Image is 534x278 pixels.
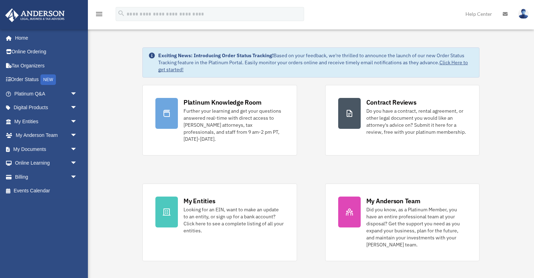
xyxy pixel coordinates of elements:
div: Do you have a contract, rental agreement, or other legal document you would like an attorney's ad... [366,107,467,135]
a: Digital Productsarrow_drop_down [5,101,88,115]
a: My Anderson Team Did you know, as a Platinum Member, you have an entire professional team at your... [325,184,480,261]
span: arrow_drop_down [70,114,84,129]
i: search [117,9,125,17]
a: My Entitiesarrow_drop_down [5,114,88,128]
a: Tax Organizers [5,59,88,73]
a: My Entities Looking for an EIN, want to make an update to an entity, or sign up for a bank accoun... [142,184,297,261]
span: arrow_drop_down [70,142,84,157]
a: My Documentsarrow_drop_down [5,142,88,156]
img: User Pic [518,9,529,19]
div: Platinum Knowledge Room [184,98,262,107]
a: Billingarrow_drop_down [5,170,88,184]
span: arrow_drop_down [70,156,84,171]
span: arrow_drop_down [70,128,84,143]
strong: Exciting News: Introducing Order Status Tracking! [158,52,274,59]
a: Contract Reviews Do you have a contract, rental agreement, or other legal document you would like... [325,85,480,155]
div: Further your learning and get your questions answered real-time with direct access to [PERSON_NAM... [184,107,284,143]
a: Platinum Q&Aarrow_drop_down [5,87,88,101]
div: Based on your feedback, we're thrilled to announce the launch of our new Order Status Tracking fe... [158,52,474,73]
a: My Anderson Teamarrow_drop_down [5,128,88,143]
a: Online Ordering [5,45,88,59]
a: Events Calendar [5,184,88,198]
a: Order StatusNEW [5,73,88,87]
div: Looking for an EIN, want to make an update to an entity, or sign up for a bank account? Click her... [184,206,284,234]
a: Online Learningarrow_drop_down [5,156,88,170]
img: Anderson Advisors Platinum Portal [3,8,67,22]
a: Home [5,31,84,45]
div: Contract Reviews [366,98,417,107]
div: My Entities [184,197,215,205]
i: menu [95,10,103,18]
div: NEW [40,74,56,85]
span: arrow_drop_down [70,170,84,184]
div: Did you know, as a Platinum Member, you have an entire professional team at your disposal? Get th... [366,206,467,248]
a: Click Here to get started! [158,59,468,73]
span: arrow_drop_down [70,101,84,115]
span: arrow_drop_down [70,87,84,101]
div: My Anderson Team [366,197,420,205]
a: Platinum Knowledge Room Further your learning and get your questions answered real-time with dire... [142,85,297,155]
a: menu [95,12,103,18]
